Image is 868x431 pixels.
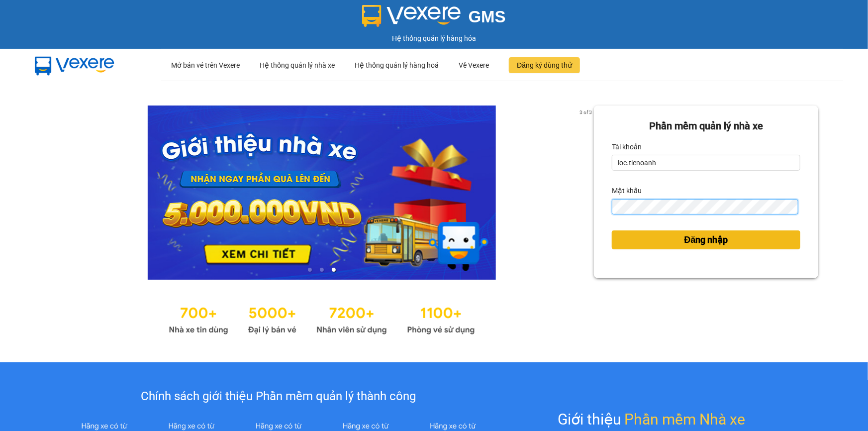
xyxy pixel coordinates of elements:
div: Giới thiệu [558,408,746,431]
img: Statistics.png [169,300,475,337]
input: Tài khoản [612,155,800,171]
label: Tài khoản [612,139,642,155]
button: previous slide / item [50,106,64,280]
button: Đăng nhập [612,230,800,249]
li: slide item 2 [320,268,324,272]
span: Phần mềm Nhà xe [625,408,746,431]
img: logo 2 [362,5,461,27]
span: Đăng nhập [684,233,728,247]
div: Hệ thống quản lý hàng hoá [355,49,439,81]
a: GMS [362,15,506,23]
p: 3 of 3 [577,106,594,118]
div: Phần mềm quản lý nhà xe [612,118,800,134]
li: slide item 3 [332,268,336,272]
div: Về Vexere [459,49,489,81]
label: Mật khẩu [612,183,642,199]
span: Đăng ký dùng thử [517,60,572,71]
div: Hệ thống quản lý hàng hóa [2,33,866,44]
input: Mật khẩu [612,199,798,215]
button: Đăng ký dùng thử [509,57,580,73]
div: Chính sách giới thiệu Phần mềm quản lý thành công [61,387,496,406]
div: Mở bán vé trên Vexere [171,49,240,81]
span: GMS [469,7,506,26]
button: next slide / item [580,106,594,280]
li: slide item 1 [308,268,312,272]
img: mbUUG5Q.png [25,49,124,82]
div: Hệ thống quản lý nhà xe [260,49,335,81]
